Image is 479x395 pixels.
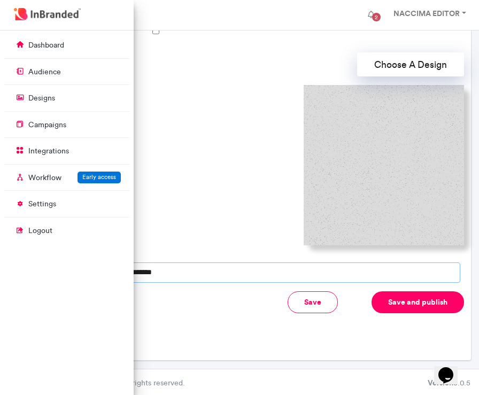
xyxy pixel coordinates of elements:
[359,4,383,26] button: 2
[357,52,464,76] button: Choose A Design
[428,378,453,388] b: Version
[4,88,129,108] a: designs
[393,9,460,18] strong: NACCIMA EDITOR
[372,291,464,313] button: Save and publish
[383,4,475,26] a: NACCIMA EDITOR
[4,167,129,188] a: WorkflowEarly access
[288,291,338,313] button: Save
[428,378,470,389] div: 3.0.5
[28,226,52,236] p: logout
[304,85,464,245] img: design
[82,173,116,181] span: Early access
[434,352,468,384] iframe: chat widget
[4,61,129,82] a: audience
[4,114,129,135] a: campaigns
[372,13,381,21] span: 2
[28,173,61,183] p: Workflow
[28,93,55,104] p: designs
[11,5,83,23] img: InBranded Logo
[28,199,56,210] p: settings
[4,193,129,214] a: settings
[4,35,129,55] a: dashboard
[4,141,129,161] a: integrations
[28,120,66,130] p: campaigns
[28,146,69,157] p: integrations
[28,40,64,51] p: dashboard
[28,67,61,78] p: audience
